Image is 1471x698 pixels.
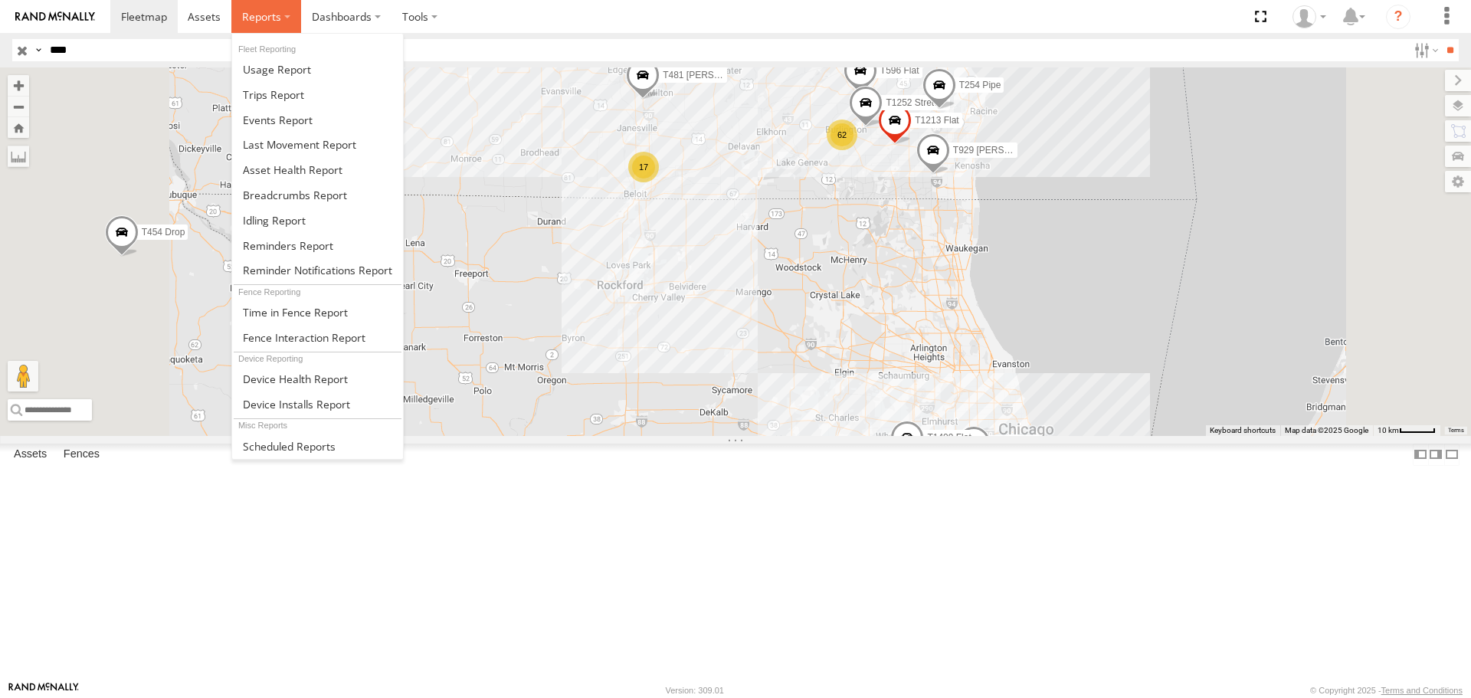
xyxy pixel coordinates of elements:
[1287,5,1332,28] div: AJ Klotz
[1381,686,1463,695] a: Terms and Conditions
[6,444,54,466] label: Assets
[1413,444,1428,466] label: Dock Summary Table to the Left
[56,444,107,466] label: Fences
[232,434,403,459] a: Scheduled Reports
[232,233,403,258] a: Reminders Report
[8,75,29,96] button: Zoom in
[927,432,971,443] span: T1409 Flat
[232,257,403,283] a: Service Reminder Notifications Report
[915,115,958,126] span: T1213 Flat
[1386,5,1410,29] i: ?
[1444,444,1460,466] label: Hide Summary Table
[232,208,403,233] a: Idling Report
[232,157,403,182] a: Asset Health Report
[959,80,1001,91] span: T254 Pipe
[666,686,724,695] div: Version: 309.01
[15,11,95,22] img: rand-logo.svg
[1373,425,1440,436] button: Map Scale: 10 km per 44 pixels
[827,120,857,150] div: 62
[663,70,780,81] span: T481 [PERSON_NAME] Flat
[1285,426,1368,434] span: Map data ©2025 Google
[1408,39,1441,61] label: Search Filter Options
[1428,444,1443,466] label: Dock Summary Table to the Right
[232,182,403,208] a: Breadcrumbs Report
[232,325,403,350] a: Fence Interaction Report
[32,39,44,61] label: Search Query
[1210,425,1276,436] button: Keyboard shortcuts
[232,366,403,392] a: Device Health Report
[880,65,919,76] span: T596 Flat
[8,361,38,392] button: Drag Pegman onto the map to open Street View
[8,146,29,167] label: Measure
[8,117,29,138] button: Zoom Home
[953,145,1070,156] span: T929 [PERSON_NAME] Flat
[232,300,403,325] a: Time in Fences Report
[232,57,403,82] a: Usage Report
[1448,427,1464,433] a: Terms (opens in new tab)
[1445,171,1471,192] label: Map Settings
[232,132,403,157] a: Last Movement Report
[232,107,403,133] a: Full Events Report
[1310,686,1463,695] div: © Copyright 2025 -
[8,683,79,698] a: Visit our Website
[8,96,29,117] button: Zoom out
[886,98,989,109] span: T1252 Stretch 3 Axle Flat
[628,152,659,182] div: 17
[232,392,403,417] a: Device Installs Report
[142,228,185,238] span: T454 Drop
[1378,426,1399,434] span: 10 km
[232,82,403,107] a: Trips Report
